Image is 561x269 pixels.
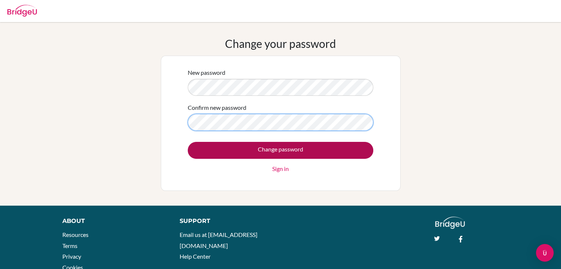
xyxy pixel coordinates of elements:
[180,217,273,226] div: Support
[7,5,37,17] img: Bridge-U
[225,37,336,50] h1: Change your password
[272,164,289,173] a: Sign in
[62,217,163,226] div: About
[435,217,465,229] img: logo_white@2x-f4f0deed5e89b7ecb1c2cc34c3e3d731f90f0f143d5ea2071677605dd97b5244.png
[536,244,554,262] div: Open Intercom Messenger
[180,253,211,260] a: Help Center
[188,68,225,77] label: New password
[62,242,77,249] a: Terms
[62,253,81,260] a: Privacy
[62,231,89,238] a: Resources
[188,142,373,159] input: Change password
[180,231,257,249] a: Email us at [EMAIL_ADDRESS][DOMAIN_NAME]
[188,103,246,112] label: Confirm new password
